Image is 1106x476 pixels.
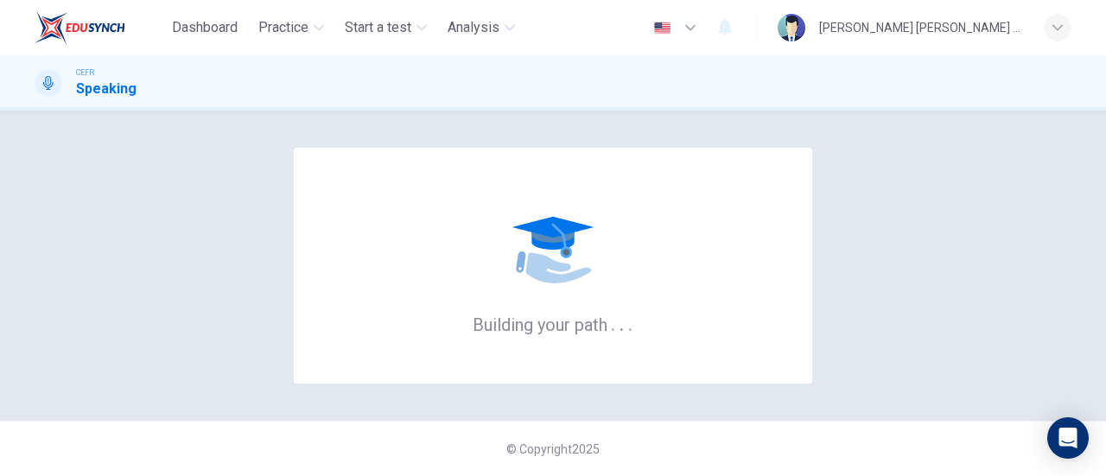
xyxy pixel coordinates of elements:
[778,14,805,41] img: Profile picture
[258,17,308,38] span: Practice
[338,12,434,43] button: Start a test
[251,12,331,43] button: Practice
[448,17,499,38] span: Analysis
[819,17,1023,38] div: [PERSON_NAME] [PERSON_NAME] JEPRINUS
[652,22,673,35] img: en
[35,10,125,45] img: EduSynch logo
[172,17,238,38] span: Dashboard
[441,12,522,43] button: Analysis
[165,12,245,43] button: Dashboard
[35,10,165,45] a: EduSynch logo
[506,442,600,456] span: © Copyright 2025
[610,308,616,337] h6: .
[76,67,94,79] span: CEFR
[76,79,137,99] h1: Speaking
[1047,417,1089,459] div: Open Intercom Messenger
[619,308,625,337] h6: .
[345,17,411,38] span: Start a test
[473,313,633,335] h6: Building your path
[627,308,633,337] h6: .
